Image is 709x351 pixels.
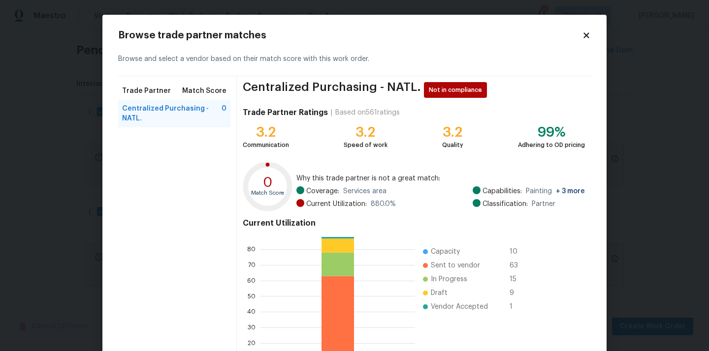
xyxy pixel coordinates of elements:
[483,186,522,196] span: Capabilities:
[118,30,582,40] h2: Browse trade partner matches
[263,175,273,189] text: 0
[248,293,256,299] text: 50
[247,278,256,284] text: 60
[118,42,591,76] div: Browse and select a vendor based on their match score with this work order.
[431,247,460,257] span: Capacity
[306,186,339,196] span: Coverage:
[251,190,284,196] text: Match Score
[510,274,525,284] span: 15
[344,140,387,150] div: Speed of work
[518,127,585,137] div: 99%
[431,274,467,284] span: In Progress
[510,261,525,270] span: 63
[442,127,463,137] div: 3.2
[243,127,289,137] div: 3.2
[182,86,226,96] span: Match Score
[243,140,289,150] div: Communication
[526,186,585,196] span: Painting
[483,199,528,209] span: Classification:
[431,302,488,312] span: Vendor Accepted
[247,309,256,315] text: 40
[431,288,448,298] span: Draft
[248,262,256,268] text: 70
[442,140,463,150] div: Quality
[247,246,256,252] text: 80
[248,340,256,346] text: 20
[122,104,222,123] span: Centralized Purchasing - NATL.
[371,199,396,209] span: 880.0 %
[343,186,387,196] span: Services area
[344,127,387,137] div: 3.2
[518,140,585,150] div: Adhering to OD pricing
[335,108,400,117] div: Based on 561 ratings
[243,218,585,228] h4: Current Utilization
[243,108,328,117] h4: Trade Partner Ratings
[306,199,367,209] span: Current Utilization:
[248,324,256,330] text: 30
[429,85,486,95] span: Not in compliance
[510,302,525,312] span: 1
[222,104,226,123] span: 0
[431,261,480,270] span: Sent to vendor
[532,199,555,209] span: Partner
[510,288,525,298] span: 9
[296,174,585,183] span: Why this trade partner is not a great match:
[510,247,525,257] span: 10
[122,86,171,96] span: Trade Partner
[556,188,585,195] span: + 3 more
[243,82,421,98] span: Centralized Purchasing - NATL.
[328,108,335,117] div: |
